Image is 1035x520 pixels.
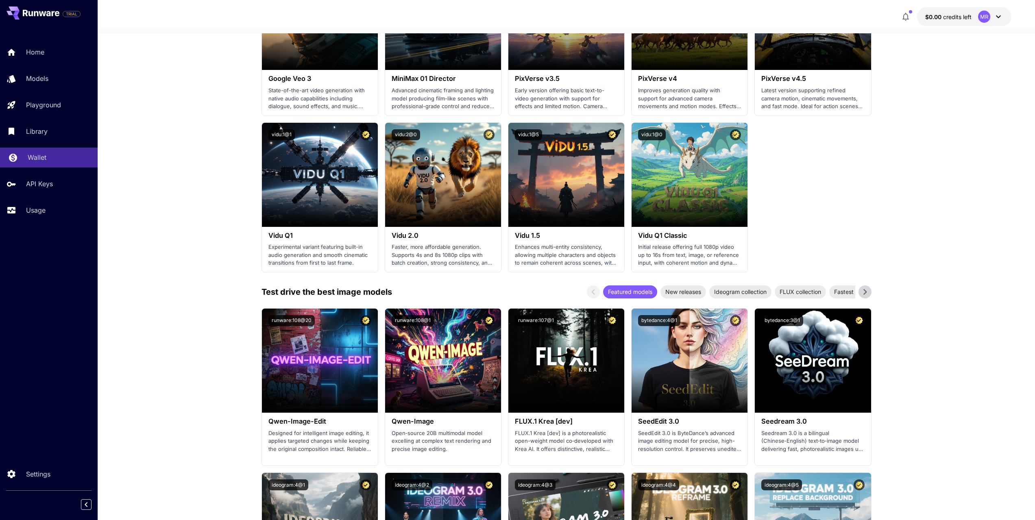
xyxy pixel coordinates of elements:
[385,309,501,413] img: alt
[360,479,371,490] button: Certified Model – Vetted for best performance and includes a commercial license.
[925,13,972,21] div: $0.00
[515,232,618,239] h3: Vidu 1.5
[26,469,50,479] p: Settings
[761,479,802,490] button: ideogram:4@5
[660,287,706,296] span: New releases
[761,429,864,453] p: Seedream 3.0 is a bilingual (Chinese‑English) text‑to‑image model delivering fast, photorealistic...
[268,479,308,490] button: ideogram:4@1
[854,315,865,326] button: Certified Model – Vetted for best performance and includes a commercial license.
[943,13,972,20] span: credits left
[638,479,679,490] button: ideogram:4@4
[268,418,371,425] h3: Qwen-Image-Edit
[268,87,371,111] p: State-of-the-art video generation with native audio capabilities including dialogue, sound effect...
[638,75,741,83] h3: PixVerse v4
[392,75,495,83] h3: MiniMax 01 Director
[28,152,46,162] p: Wallet
[385,123,501,227] img: alt
[607,315,618,326] button: Certified Model – Vetted for best performance and includes a commercial license.
[392,429,495,453] p: Open‑source 20B multimodal model excelling at complex text rendering and precise image editing.
[603,285,657,298] div: Featured models
[638,232,741,239] h3: Vidu Q1 Classic
[761,75,864,83] h3: PixVerse v4.5
[508,309,624,413] img: alt
[660,285,706,298] div: New releases
[515,418,618,425] h3: FLUX.1 Krea [dev]
[392,129,420,140] button: vidu:2@0
[638,87,741,111] p: Improves generation quality with support for advanced camera movements and motion modes. Effects ...
[638,429,741,453] p: SeedEdit 3.0 is ByteDance’s advanced image editing model for precise, high-resolution control. It...
[392,232,495,239] h3: Vidu 2.0
[925,13,943,20] span: $0.00
[392,479,432,490] button: ideogram:4@2
[632,309,747,413] img: alt
[978,11,990,23] div: MR
[917,7,1011,26] button: $0.00MR
[761,315,803,326] button: bytedance:3@1
[392,87,495,111] p: Advanced cinematic framing and lighting model producing film-like scenes with professional-grade ...
[761,418,864,425] h3: Seedream 3.0
[638,315,680,326] button: bytedance:4@1
[730,129,741,140] button: Certified Model – Vetted for best performance and includes a commercial license.
[26,74,48,83] p: Models
[709,285,771,298] div: Ideogram collection
[26,100,61,110] p: Playground
[515,129,542,140] button: vidu:1@5
[26,47,44,57] p: Home
[268,315,315,326] button: runware:108@20
[508,123,624,227] img: alt
[26,205,46,215] p: Usage
[515,315,557,326] button: runware:107@1
[829,285,879,298] div: Fastest models
[484,129,495,140] button: Certified Model – Vetted for best performance and includes a commercial license.
[638,243,741,267] p: Initial release offering full 1080p video up to 16s from text, image, or reference input, with co...
[262,123,378,227] img: alt
[63,9,81,19] span: Add your payment card to enable full platform functionality.
[360,315,371,326] button: Certified Model – Vetted for best performance and includes a commercial license.
[854,479,865,490] button: Certified Model – Vetted for best performance and includes a commercial license.
[775,287,826,296] span: FLUX collection
[268,232,371,239] h3: Vidu Q1
[26,179,53,189] p: API Keys
[63,11,80,17] span: TRIAL
[392,418,495,425] h3: Qwen-Image
[607,129,618,140] button: Certified Model – Vetted for best performance and includes a commercial license.
[730,479,741,490] button: Certified Model – Vetted for best performance and includes a commercial license.
[515,87,618,111] p: Early version offering basic text-to-video generation with support for effects and limited motion...
[709,287,771,296] span: Ideogram collection
[268,75,371,83] h3: Google Veo 3
[515,479,556,490] button: ideogram:4@3
[262,309,378,413] img: alt
[603,287,657,296] span: Featured models
[81,499,92,510] button: Collapse sidebar
[261,286,392,298] p: Test drive the best image models
[484,479,495,490] button: Certified Model – Vetted for best performance and includes a commercial license.
[87,497,98,512] div: Collapse sidebar
[392,315,434,326] button: runware:108@1
[484,315,495,326] button: Certified Model – Vetted for best performance and includes a commercial license.
[607,479,618,490] button: Certified Model – Vetted for best performance and includes a commercial license.
[829,287,879,296] span: Fastest models
[638,129,666,140] button: vidu:1@0
[360,129,371,140] button: Certified Model – Vetted for best performance and includes a commercial license.
[515,75,618,83] h3: PixVerse v3.5
[755,309,871,413] img: alt
[632,123,747,227] img: alt
[268,243,371,267] p: Experimental variant featuring built-in audio generation and smooth cinematic transitions from fi...
[730,315,741,326] button: Certified Model – Vetted for best performance and includes a commercial license.
[26,126,48,136] p: Library
[515,243,618,267] p: Enhances multi-entity consistency, allowing multiple characters and objects to remain coherent ac...
[392,243,495,267] p: Faster, more affordable generation. Supports 4s and 8s 1080p clips with batch creation, strong co...
[761,87,864,111] p: Latest version supporting refined camera motion, cinematic movements, and fast mode. Ideal for ac...
[515,429,618,453] p: FLUX.1 Krea [dev] is a photorealistic open-weight model co‑developed with Krea AI. It offers dist...
[638,418,741,425] h3: SeedEdit 3.0
[268,429,371,453] p: Designed for intelligent image editing, it applies targeted changes while keeping the original co...
[775,285,826,298] div: FLUX collection
[268,129,295,140] button: vidu:1@1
